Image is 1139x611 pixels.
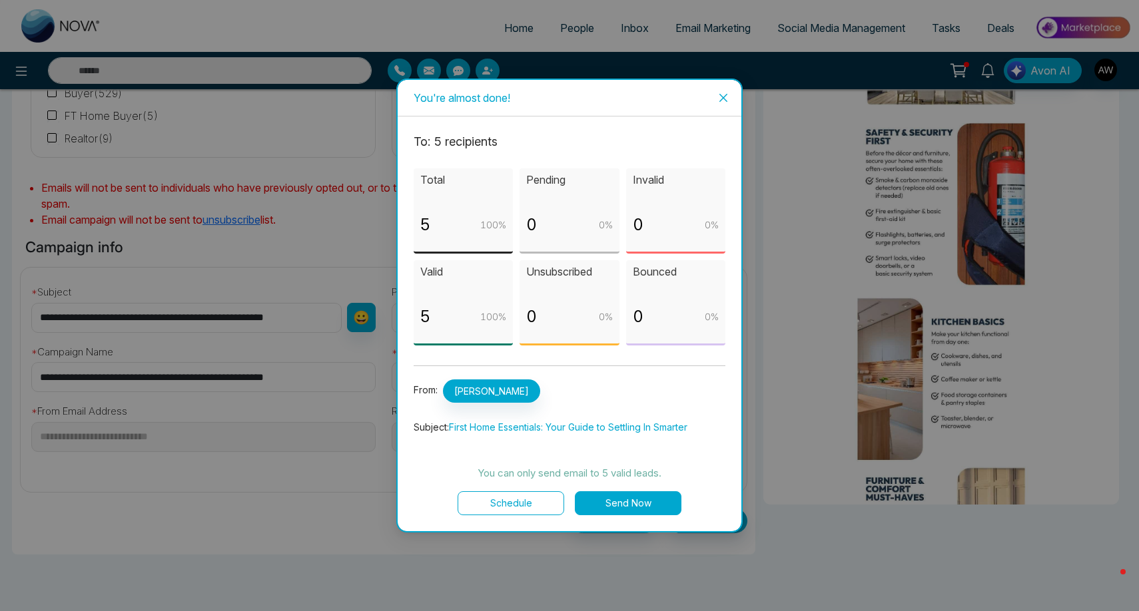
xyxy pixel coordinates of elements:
p: 0 % [705,309,719,324]
p: Invalid [633,172,719,188]
p: Total [420,172,506,188]
span: close [718,93,729,103]
p: You can only send email to 5 valid leads. [414,465,725,481]
span: [PERSON_NAME] [443,379,540,403]
p: Subject: [414,420,725,435]
p: 0 [633,304,643,329]
p: Bounced [633,264,719,280]
p: Pending [526,172,612,188]
p: 0 % [705,218,719,232]
button: Schedule [458,491,564,515]
p: 0 % [599,309,613,324]
button: Send Now [575,491,681,515]
p: To: 5 recipient s [414,132,725,151]
p: From: [414,379,725,403]
iframe: Intercom live chat [1094,566,1126,598]
p: 100 % [480,218,506,232]
div: You're almost done! [414,91,725,105]
button: Close [705,80,741,116]
p: Valid [420,264,506,280]
p: 5 [420,304,430,329]
p: 0 [633,212,643,238]
p: 0 [526,212,537,238]
p: Unsubscribed [526,264,612,280]
p: 100 % [480,309,506,324]
p: 5 [420,212,430,238]
p: 0 [526,304,537,329]
span: First Home Essentials: Your Guide to Settling In Smarter [449,421,687,433]
p: 0 % [599,218,613,232]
